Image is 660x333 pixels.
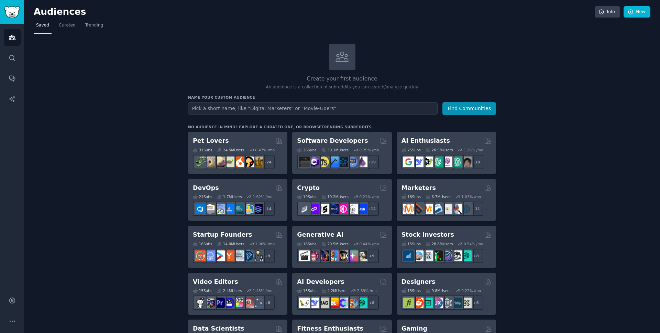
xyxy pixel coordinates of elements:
[309,157,319,167] img: csharp
[328,298,339,308] img: MistralAI
[401,230,454,239] h2: Stock Investors
[299,157,310,167] img: software
[422,157,433,167] img: AItoolsCatalog
[347,157,358,167] img: AskComputerScience
[461,194,481,199] div: 1.03 % /mo
[224,250,234,261] img: ycombinator
[195,250,206,261] img: EntrepreneurRideAlong
[364,296,379,310] div: + 8
[328,250,339,261] img: sdforall
[328,204,339,214] img: web3
[59,22,76,29] span: Curated
[255,148,275,152] div: 0.47 % /mo
[255,241,275,246] div: 1.06 % /mo
[205,298,215,308] img: editors
[469,155,483,169] div: + 18
[451,298,462,308] img: learndesign
[469,296,483,310] div: + 6
[243,204,254,214] img: aws_cdk
[193,148,212,152] div: 31 Sub s
[401,148,421,152] div: 25 Sub s
[347,250,358,261] img: starryai
[338,157,348,167] img: reactnative
[364,249,379,263] div: + 9
[461,204,472,214] img: OnlineMarketing
[403,157,414,167] img: GoogleGeminiAI
[188,84,496,90] p: An audience is a collection of subreddits you can search/analyze quickly
[413,157,423,167] img: DeepSeek
[253,298,263,308] img: postproduction
[461,157,472,167] img: ArtificalIntelligence
[217,288,242,293] div: 2.4M Users
[364,202,379,216] div: + 12
[321,288,346,293] div: 4.2M Users
[338,250,348,261] img: FluxAI
[338,298,348,308] img: OpenSourceAI
[461,250,472,261] img: technicalanalysis
[595,6,620,18] a: Info
[193,230,252,239] h2: Startup Founders
[83,20,106,34] a: Trending
[360,194,379,199] div: 0.21 % /mo
[217,148,244,152] div: 24.5M Users
[253,204,263,214] img: PlatformEngineers
[297,278,344,286] h2: AI Developers
[193,278,238,286] h2: Video Editors
[347,204,358,214] img: CryptoNews
[357,204,367,214] img: defi_
[297,288,316,293] div: 15 Sub s
[214,298,225,308] img: premiere
[299,204,310,214] img: ethfinance
[205,157,215,167] img: ballpython
[422,250,433,261] img: Forex
[426,148,453,152] div: 20.9M Users
[321,148,349,152] div: 30.1M Users
[442,204,452,214] img: googleads
[309,298,319,308] img: DeepSeek
[321,125,371,129] a: trending subreddits
[403,204,414,214] img: content_marketing
[403,250,414,261] img: dividends
[442,157,452,167] img: OpenAIDev
[401,241,421,246] div: 15 Sub s
[243,157,254,167] img: PetAdvice
[357,157,367,167] img: elixir
[217,194,242,199] div: 1.7M Users
[451,204,462,214] img: MarketingResearch
[253,157,263,167] img: dogbreed
[328,157,339,167] img: iOSProgramming
[422,298,433,308] img: UI_Design
[403,298,414,308] img: typography
[360,148,379,152] div: 0.29 % /mo
[4,6,20,18] img: GummySearch logo
[624,6,650,18] a: New
[253,288,273,293] div: 1.43 % /mo
[357,250,367,261] img: DreamBooth
[260,202,275,216] div: + 14
[188,102,438,115] input: Pick a short name, like "Digital Marketers" or "Movie-Goers"
[297,184,320,192] h2: Crypto
[297,194,316,199] div: 19 Sub s
[195,157,206,167] img: herpetology
[321,194,349,199] div: 19.2M Users
[260,249,275,263] div: + 9
[214,157,225,167] img: leopardgeckos
[195,298,206,308] img: gopro
[347,298,358,308] img: llmops
[188,95,496,100] h3: Name your custom audience
[318,298,329,308] img: Rag
[193,184,219,192] h2: DevOps
[426,194,451,199] div: 6.7M Users
[260,296,275,310] div: + 8
[464,148,483,152] div: 1.26 % /mo
[243,250,254,261] img: Entrepreneurship
[253,194,273,199] div: 1.62 % /mo
[193,194,212,199] div: 21 Sub s
[432,250,443,261] img: Trading
[464,241,483,246] div: 0.54 % /mo
[34,7,595,18] h2: Audiences
[321,241,349,246] div: 20.5M Users
[318,157,329,167] img: learnjavascript
[426,288,451,293] div: 9.8M Users
[432,157,443,167] img: chatgpt_promptDesign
